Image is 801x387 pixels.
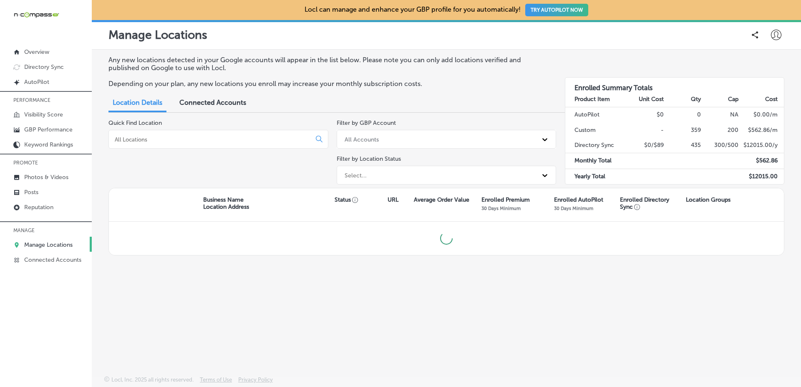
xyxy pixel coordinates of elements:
td: Monthly Total [565,153,627,169]
span: Location Details [113,99,162,106]
td: 300/500 [701,138,738,153]
p: 30 Days Minimum [554,205,593,211]
th: Cost [739,92,784,107]
td: $ 562.86 /m [739,123,784,138]
p: Enrolled Premium [481,196,530,203]
p: Locl, Inc. 2025 all rights reserved. [111,377,194,383]
td: 200 [701,123,738,138]
td: $ 12015.00 [739,169,784,184]
p: Business Name Location Address [203,196,249,210]
strong: Product Item [574,96,610,103]
p: Status [335,196,387,203]
p: Manage Locations [24,241,73,248]
td: $ 12015.00 /y [739,138,784,153]
img: 660ab0bf-5cc7-4cb8-ba1c-48b5ae0f18e60NCTV_CLogo_TV_Black_-500x88.png [13,11,59,19]
td: $ 562.86 [739,153,784,169]
td: NA [701,107,738,123]
p: Average Order Value [414,196,469,203]
p: Depending on your plan, any new locations you enroll may increase your monthly subscription costs. [108,80,548,88]
td: Directory Sync [565,138,627,153]
p: AutoPilot [24,78,49,86]
a: Terms of Use [200,377,232,387]
input: All Locations [114,136,309,143]
p: Enrolled Directory Sync [620,196,682,210]
td: $0/$89 [627,138,664,153]
th: Unit Cost [627,92,664,107]
p: Keyword Rankings [24,141,73,148]
p: Posts [24,189,38,196]
td: 0 [664,107,701,123]
th: Qty [664,92,701,107]
td: 359 [664,123,701,138]
p: Any new locations detected in your Google accounts will appear in the list below. Please note you... [108,56,548,72]
p: Location Groups [686,196,730,203]
div: Select... [345,172,367,179]
p: Connected Accounts [24,256,81,263]
p: GBP Performance [24,126,73,133]
p: Manage Locations [108,28,207,42]
td: - [627,123,664,138]
th: Cap [701,92,738,107]
p: Directory Sync [24,63,64,71]
p: Overview [24,48,49,56]
p: 30 Days Minimum [481,205,521,211]
td: AutoPilot [565,107,627,123]
button: TRY AUTOPILOT NOW [525,4,588,16]
td: $ 0.00 /m [739,107,784,123]
p: Reputation [24,204,53,211]
label: Filter by GBP Account [337,119,396,126]
p: Enrolled AutoPilot [554,196,603,203]
td: $0 [627,107,664,123]
p: Photos & Videos [24,174,68,181]
p: URL [388,196,398,203]
td: 435 [664,138,701,153]
td: Yearly Total [565,169,627,184]
div: All Accounts [345,136,379,143]
h3: Enrolled Summary Totals [565,78,784,92]
label: Filter by Location Status [337,155,401,162]
p: Visibility Score [24,111,63,118]
a: Privacy Policy [238,377,273,387]
td: Custom [565,123,627,138]
span: Connected Accounts [179,99,246,106]
label: Quick Find Location [108,119,162,126]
